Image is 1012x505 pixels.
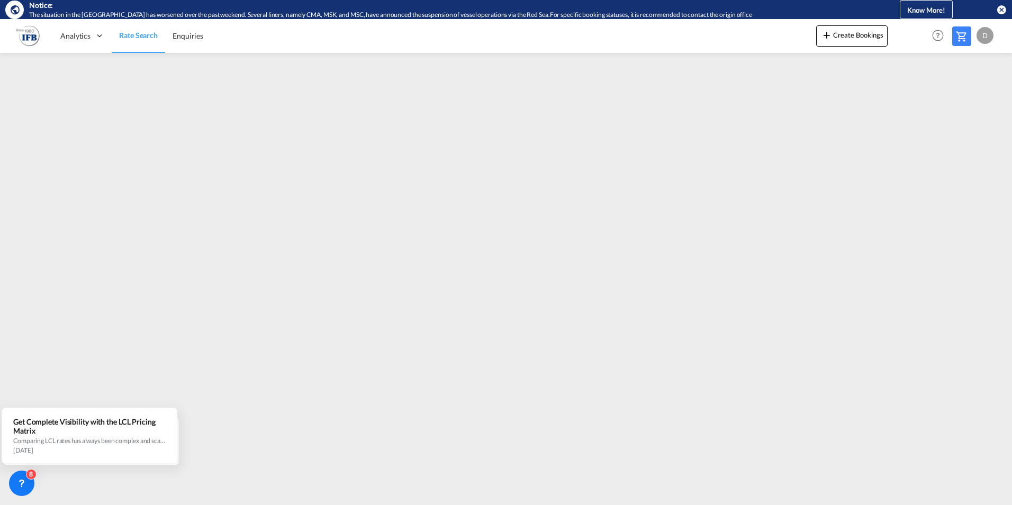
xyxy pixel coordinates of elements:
[907,6,945,14] span: Know More!
[929,26,952,46] div: Help
[173,31,203,40] span: Enquiries
[29,11,856,20] div: The situation in the Red Sea has worsened over the past weekend. Several liners, namely CMA, MSK,...
[996,4,1007,15] button: icon-close-circle
[119,31,158,40] span: Rate Search
[16,24,40,48] img: b628ab10256c11eeb52753acbc15d091.png
[53,19,112,53] div: Analytics
[60,31,91,41] span: Analytics
[10,4,20,15] md-icon: icon-earth
[977,27,993,44] div: D
[112,19,165,53] a: Rate Search
[816,25,888,47] button: icon-plus 400-fgCreate Bookings
[165,19,211,53] a: Enquiries
[820,29,833,41] md-icon: icon-plus 400-fg
[929,26,947,44] span: Help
